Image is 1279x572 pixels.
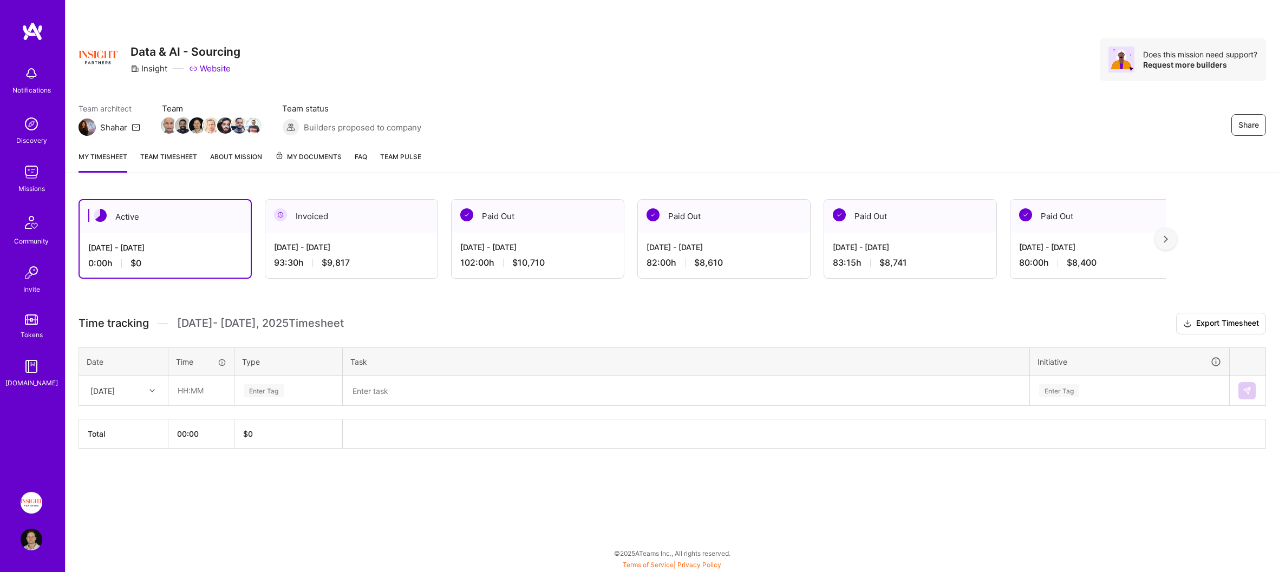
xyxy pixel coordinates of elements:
[460,241,615,253] div: [DATE] - [DATE]
[833,241,988,253] div: [DATE] - [DATE]
[79,119,96,136] img: Team Architect
[1143,60,1257,70] div: Request more builders
[833,257,988,268] div: 83:15 h
[623,561,721,569] span: |
[244,382,284,399] div: Enter Tag
[21,63,42,84] img: bell
[79,38,118,77] img: Company Logo
[21,529,42,550] img: User Avatar
[380,153,421,161] span: Team Pulse
[21,113,42,135] img: discovery
[274,241,429,253] div: [DATE] - [DATE]
[169,376,233,405] input: HH:MM
[694,257,723,268] span: $8,610
[18,529,45,550] a: User Avatar
[1238,120,1259,130] span: Share
[21,262,42,284] img: Invite
[824,200,996,233] div: Paid Out
[1019,241,1174,253] div: [DATE] - [DATE]
[80,200,251,233] div: Active
[879,257,907,268] span: $8,741
[243,429,253,438] span: $ 0
[22,22,43,41] img: logo
[100,122,127,133] div: Shahar
[1019,257,1174,268] div: 80:00 h
[322,257,350,268] span: $9,817
[168,419,234,449] th: 00:00
[274,257,429,268] div: 93:30 h
[140,151,197,173] a: Team timesheet
[130,45,240,58] h3: Data & AI - Sourcing
[1019,208,1032,221] img: Paid Out
[189,117,205,134] img: Team Member Avatar
[65,540,1279,567] div: © 2025 ATeams Inc., All rights reserved.
[217,117,233,134] img: Team Member Avatar
[176,116,190,135] a: Team Member Avatar
[232,116,246,135] a: Team Member Avatar
[21,492,42,514] img: Insight Partners: Data & AI - Sourcing
[88,242,242,253] div: [DATE] - [DATE]
[1243,386,1251,395] img: Submit
[162,116,176,135] a: Team Member Avatar
[304,122,421,133] span: Builders proposed to company
[21,161,42,183] img: teamwork
[275,151,342,163] span: My Documents
[460,208,473,221] img: Paid Out
[460,257,615,268] div: 102:00 h
[218,116,232,135] a: Team Member Avatar
[94,209,107,222] img: Active
[79,419,168,449] th: Total
[647,241,801,253] div: [DATE] - [DATE]
[18,492,45,514] a: Insight Partners: Data & AI - Sourcing
[5,377,58,389] div: [DOMAIN_NAME]
[265,200,438,233] div: Invoiced
[1143,49,1257,60] div: Does this mission need support?
[132,123,140,132] i: icon Mail
[343,347,1030,376] th: Task
[1010,200,1183,233] div: Paid Out
[274,208,287,221] img: Invoiced
[176,356,226,367] div: Time
[282,119,299,136] img: Builders proposed to company
[79,151,127,173] a: My timesheet
[149,388,155,393] i: icon Chevron
[210,151,262,173] a: About Mission
[647,208,660,221] img: Paid Out
[18,209,44,235] img: Community
[90,385,115,396] div: [DATE]
[275,151,342,173] a: My Documents
[246,116,260,135] a: Team Member Avatar
[18,183,45,194] div: Missions
[282,103,421,114] span: Team status
[1164,235,1168,243] img: right
[647,257,801,268] div: 82:00 h
[162,103,260,114] span: Team
[79,347,168,376] th: Date
[23,284,40,295] div: Invite
[25,314,38,325] img: tokens
[231,117,247,134] img: Team Member Avatar
[130,64,139,73] i: icon CompanyGray
[189,63,231,74] a: Website
[1067,257,1097,268] span: $8,400
[1108,47,1134,73] img: Avatar
[204,116,218,135] a: Team Member Avatar
[79,317,149,330] span: Time tracking
[833,208,846,221] img: Paid Out
[638,200,810,233] div: Paid Out
[14,235,49,247] div: Community
[79,103,140,114] span: Team architect
[16,135,47,146] div: Discovery
[21,356,42,377] img: guide book
[203,117,219,134] img: Team Member Avatar
[177,317,344,330] span: [DATE] - [DATE] , 2025 Timesheet
[1231,114,1266,136] button: Share
[161,117,177,134] img: Team Member Avatar
[677,561,721,569] a: Privacy Policy
[234,347,343,376] th: Type
[1037,356,1222,368] div: Initiative
[88,258,242,269] div: 0:00 h
[452,200,624,233] div: Paid Out
[190,116,204,135] a: Team Member Avatar
[12,84,51,96] div: Notifications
